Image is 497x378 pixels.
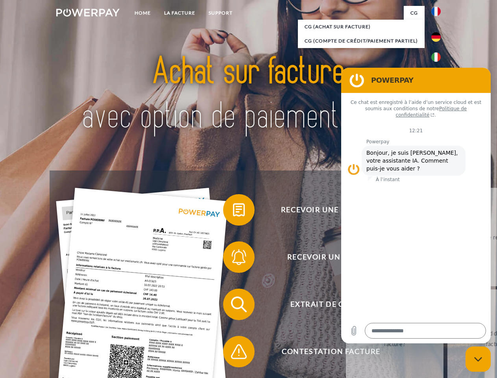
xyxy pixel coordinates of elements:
[56,9,120,17] img: logo-powerpay-white.svg
[341,68,491,343] iframe: Fenêtre de messagerie
[431,7,441,16] img: fr
[466,346,491,372] iframe: Bouton de lancement de la fenêtre de messagerie, conversation en cours
[235,289,427,320] span: Extrait de compte
[431,52,441,62] img: it
[229,247,249,267] img: qb_bell.svg
[298,34,425,48] a: CG (Compte de crédit/paiement partiel)
[235,194,427,226] span: Recevoir une facture ?
[75,38,422,151] img: title-powerpay_fr.svg
[223,241,428,273] button: Recevoir un rappel?
[223,194,428,226] button: Recevoir une facture ?
[157,6,202,20] a: LA FACTURE
[431,32,441,42] img: de
[223,289,428,320] button: Extrait de compte
[223,336,428,367] button: Contestation Facture
[298,20,425,34] a: CG (achat sur facture)
[235,336,427,367] span: Contestation Facture
[229,295,249,314] img: qb_search.svg
[404,6,425,20] a: CG
[229,200,249,220] img: qb_bill.svg
[128,6,157,20] a: Home
[229,342,249,361] img: qb_warning.svg
[235,241,427,273] span: Recevoir un rappel?
[202,6,239,20] a: Support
